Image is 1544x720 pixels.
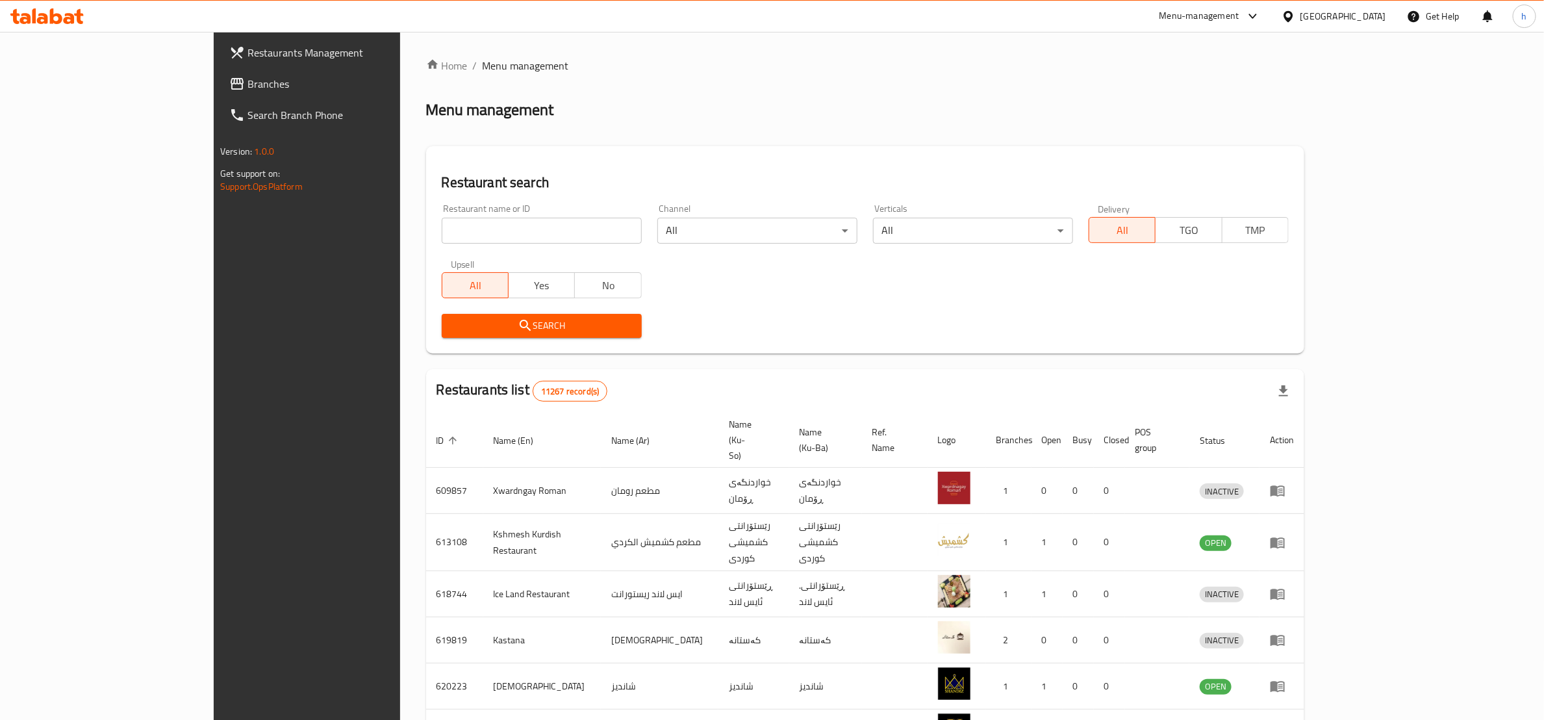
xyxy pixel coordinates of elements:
[514,276,570,295] span: Yes
[442,314,642,338] button: Search
[718,514,789,571] td: رێستۆرانتی کشمیشى كوردى
[986,413,1031,468] th: Branches
[938,621,970,654] img: Kastana
[1268,376,1299,407] div: Export file
[1200,587,1244,602] span: INACTIVE
[800,424,846,456] span: Name (Ku-Ba)
[718,663,789,710] td: شانديز
[873,218,1073,244] div: All
[1094,514,1125,571] td: 0
[442,218,642,244] input: Search for restaurant name or ID..
[1063,413,1094,468] th: Busy
[601,571,718,617] td: ايس لاند ريستورانت
[1031,514,1063,571] td: 1
[1200,679,1232,694] span: OPEN
[1200,484,1244,499] span: INACTIVE
[1031,617,1063,663] td: 0
[1522,9,1527,23] span: h
[1095,221,1150,240] span: All
[789,468,862,514] td: خواردنگەی ڕۆمان
[247,107,461,123] span: Search Branch Phone
[220,143,252,160] span: Version:
[601,514,718,571] td: مطعم كشميش الكردي
[426,58,1304,73] nav: breadcrumb
[1270,632,1294,648] div: Menu
[1200,483,1244,499] div: INACTIVE
[718,468,789,514] td: خواردنگەی ڕۆمان
[219,68,472,99] a: Branches
[1098,204,1130,213] label: Delivery
[1094,468,1125,514] td: 0
[657,218,857,244] div: All
[928,413,986,468] th: Logo
[938,524,970,556] img: Kshmesh Kurdish Restaurant
[872,424,912,456] span: Ref. Name
[986,663,1031,710] td: 1
[729,417,774,463] span: Name (Ku-So)
[426,99,554,120] h2: Menu management
[1270,678,1294,694] div: Menu
[483,514,601,571] td: Kshmesh Kurdish Restaurant
[1031,663,1063,710] td: 1
[986,571,1031,617] td: 1
[451,259,475,268] label: Upsell
[1135,424,1174,456] span: POS group
[1300,9,1386,23] div: [GEOGRAPHIC_DATA]
[247,45,461,60] span: Restaurants Management
[473,58,477,73] li: /
[611,433,666,448] span: Name (Ar)
[219,37,472,68] a: Restaurants Management
[789,571,862,617] td: .ڕێستۆرانتی ئایس لاند
[1063,617,1094,663] td: 0
[1228,221,1284,240] span: TMP
[1200,535,1232,550] span: OPEN
[1270,535,1294,550] div: Menu
[1031,468,1063,514] td: 0
[986,514,1031,571] td: 1
[718,617,789,663] td: کەستانە
[1161,221,1217,240] span: TGO
[574,272,641,298] button: No
[789,663,862,710] td: شانديز
[533,381,607,402] div: Total records count
[442,272,509,298] button: All
[986,468,1031,514] td: 1
[938,472,970,504] img: Xwardngay Roman
[247,76,461,92] span: Branches
[938,575,970,608] img: Ice Land Restaurant
[483,58,569,73] span: Menu management
[601,617,718,663] td: [DEMOGRAPHIC_DATA]
[442,173,1289,192] h2: Restaurant search
[254,143,274,160] span: 1.0.0
[1094,413,1125,468] th: Closed
[1259,413,1304,468] th: Action
[1200,633,1244,648] span: INACTIVE
[452,318,631,334] span: Search
[718,571,789,617] td: ڕێستۆرانتی ئایس لاند
[1155,217,1222,243] button: TGO
[437,433,461,448] span: ID
[1089,217,1156,243] button: All
[1270,586,1294,602] div: Menu
[938,667,970,700] img: Shandiz
[1063,571,1094,617] td: 0
[1200,433,1242,448] span: Status
[789,617,862,663] td: کەستانە
[1159,8,1239,24] div: Menu-management
[483,468,601,514] td: Xwardngay Roman
[789,514,862,571] td: رێستۆرانتی کشمیشى كوردى
[494,433,551,448] span: Name (En)
[437,380,608,402] h2: Restaurants list
[1094,571,1125,617] td: 0
[448,276,503,295] span: All
[1031,571,1063,617] td: 1
[1063,514,1094,571] td: 0
[986,617,1031,663] td: 2
[508,272,575,298] button: Yes
[601,468,718,514] td: مطعم رومان
[1094,663,1125,710] td: 0
[219,99,472,131] a: Search Branch Phone
[1031,413,1063,468] th: Open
